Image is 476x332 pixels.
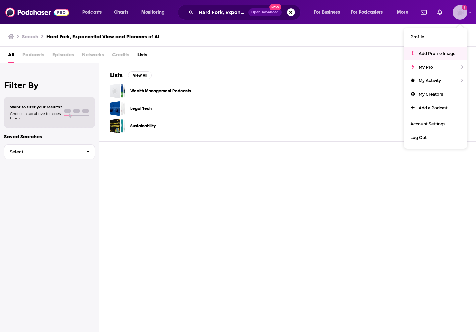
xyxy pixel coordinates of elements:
[46,33,160,40] h3: Hard Fork, Exponential View and Pioneers of AI
[404,117,467,131] a: Account Settings
[22,33,38,40] h3: Search
[392,7,417,18] button: open menu
[4,80,95,90] h2: Filter By
[112,49,129,63] span: Credits
[110,7,132,18] a: Charts
[419,78,441,83] span: My Activity
[110,119,125,133] a: Sustainability
[184,5,307,20] div: Search podcasts, credits, & more...
[404,101,467,115] a: Add a Podcast
[347,7,392,18] button: open menu
[410,135,427,140] span: Log Out
[82,49,104,63] span: Networks
[4,144,95,159] button: Select
[8,49,14,63] a: All
[82,8,102,17] span: Podcasts
[110,71,152,79] a: ListsView All
[137,7,173,18] button: open menu
[130,122,156,130] a: Sustainability
[404,28,467,149] ul: Show profile menu
[419,92,443,97] span: My Creators
[248,8,282,16] button: Open AdvancedNew
[22,49,44,63] span: Podcasts
[78,7,110,18] button: open menu
[269,4,281,10] span: New
[435,7,445,18] a: Show notifications dropdown
[404,47,467,60] a: Add Profile Image
[419,51,455,56] span: Add Profile Image
[251,11,279,14] span: Open Advanced
[130,105,152,112] a: Legal Tech
[453,5,467,20] button: Show profile menu
[10,105,62,109] span: Want to filter your results?
[196,7,248,18] input: Search podcasts, credits, & more...
[110,83,125,98] a: Wealth Management Podcasts
[462,5,467,10] svg: Add a profile image
[110,101,125,116] a: Legal Tech
[128,71,152,79] button: View All
[114,8,128,17] span: Charts
[4,133,95,140] p: Saved Searches
[404,30,467,44] a: Profile
[419,65,433,70] span: My Pro
[351,8,383,17] span: For Podcasters
[5,6,69,19] img: Podchaser - Follow, Share and Rate Podcasts
[410,34,424,39] span: Profile
[419,105,448,110] span: Add a Podcast
[453,5,467,20] span: Logged in as rpearson
[4,150,81,154] span: Select
[130,87,191,95] a: Wealth Management Podcasts
[141,8,165,17] span: Monitoring
[418,7,429,18] a: Show notifications dropdown
[404,87,467,101] a: My Creators
[410,121,445,126] span: Account Settings
[10,111,62,120] span: Choose a tab above to access filters.
[314,8,340,17] span: For Business
[137,49,147,63] a: Lists
[309,7,348,18] button: open menu
[397,8,408,17] span: More
[110,71,123,79] h2: Lists
[52,49,74,63] span: Episodes
[453,5,467,20] img: User Profile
